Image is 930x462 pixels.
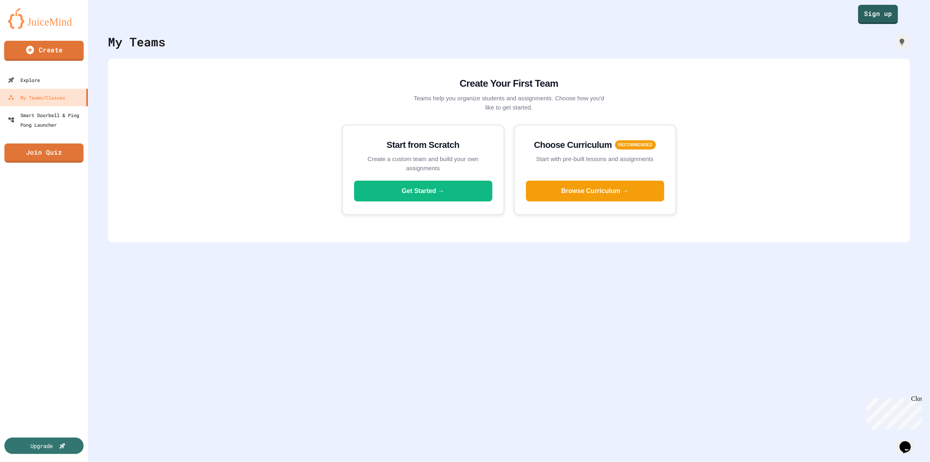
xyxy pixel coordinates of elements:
div: Upgrade [31,442,53,450]
a: Create [4,41,84,61]
div: My Teams [108,33,165,51]
div: My Teams/Classes [8,93,65,102]
div: Chat with us now!Close [3,3,55,51]
span: RECOMMENDED [615,140,656,149]
iframe: chat widget [896,430,922,454]
h3: Choose Curriculum [534,138,612,151]
p: Create a custom team and build your own assignments [354,155,492,173]
div: Smart Doorbell & Ping Pong Launcher [8,110,85,129]
h2: Create Your First Team [413,76,605,91]
img: logo-orange.svg [8,8,80,29]
a: Sign up [858,5,898,24]
p: Start with pre-built lessons and assignments [526,155,664,164]
button: Get Started → [354,181,492,201]
iframe: chat widget [864,395,922,429]
a: Join Quiz [4,143,84,163]
div: Explore [8,75,40,85]
h3: Start from Scratch [354,138,492,151]
button: Browse Curriculum → [526,181,664,201]
div: How it works [894,34,910,50]
p: Teams help you organize students and assignments. Choose how you'd like to get started. [413,94,605,112]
